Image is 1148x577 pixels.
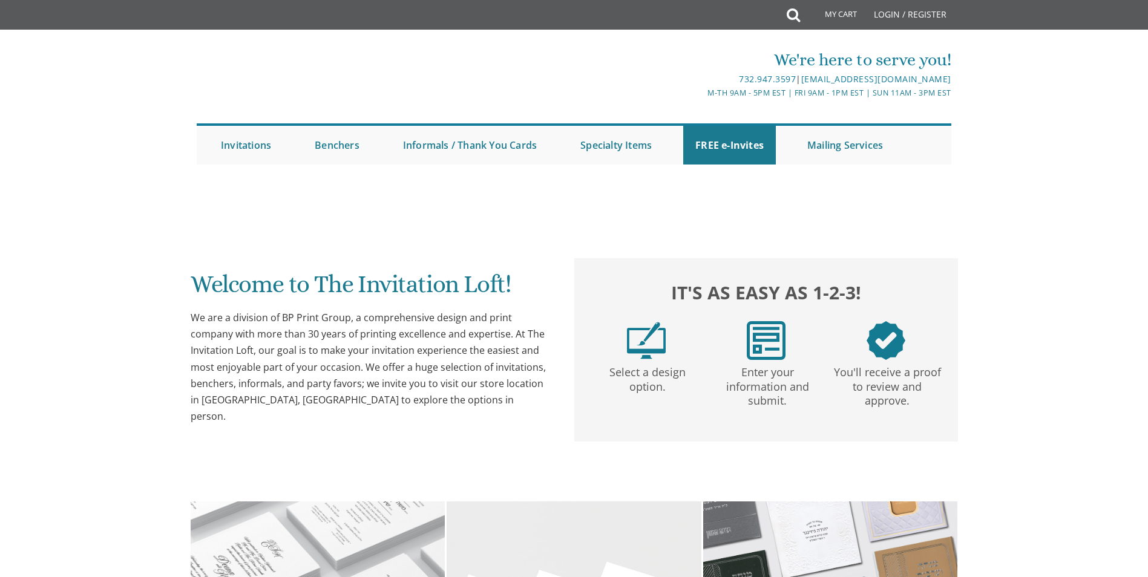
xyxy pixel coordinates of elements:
[586,279,946,306] h2: It's as easy as 1-2-3!
[568,126,664,165] a: Specialty Items
[830,360,945,408] p: You'll receive a proof to review and approve.
[590,360,705,394] p: Select a design option.
[627,321,666,360] img: step1.png
[801,73,951,85] a: [EMAIL_ADDRESS][DOMAIN_NAME]
[303,126,372,165] a: Benchers
[683,126,776,165] a: FREE e-Invites
[867,321,905,360] img: step3.png
[191,310,550,425] div: We are a division of BP Print Group, a comprehensive design and print company with more than 30 y...
[710,360,825,408] p: Enter your information and submit.
[191,271,550,307] h1: Welcome to The Invitation Loft!
[747,321,786,360] img: step2.png
[739,73,796,85] a: 732.947.3597
[795,126,895,165] a: Mailing Services
[449,48,951,72] div: We're here to serve you!
[449,72,951,86] div: |
[799,1,865,31] a: My Cart
[391,126,549,165] a: Informals / Thank You Cards
[209,126,283,165] a: Invitations
[449,86,951,99] div: M-Th 9am - 5pm EST | Fri 9am - 1pm EST | Sun 11am - 3pm EST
